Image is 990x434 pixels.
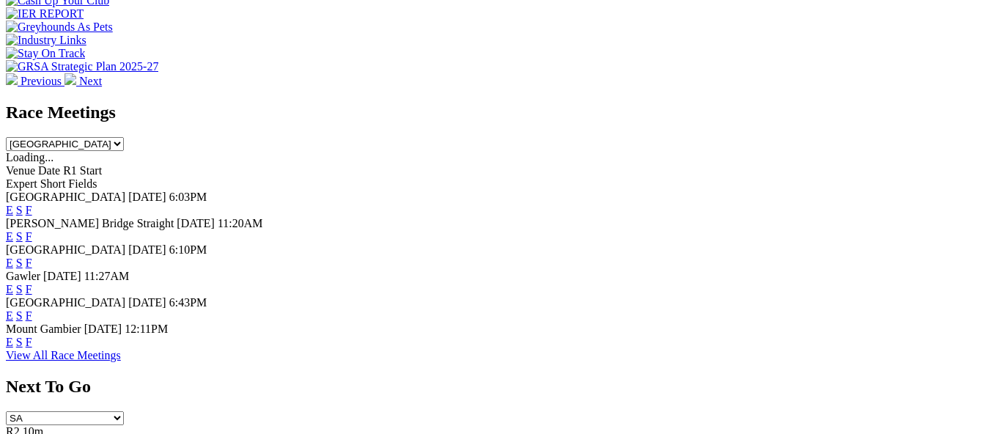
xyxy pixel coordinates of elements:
a: E [6,309,13,322]
a: S [16,204,23,216]
span: [GEOGRAPHIC_DATA] [6,243,125,256]
span: [DATE] [84,323,122,335]
span: [DATE] [43,270,81,282]
span: Mount Gambier [6,323,81,335]
h2: Race Meetings [6,103,984,122]
span: 6:43PM [169,296,207,309]
a: E [6,230,13,243]
span: [DATE] [128,191,166,203]
span: 6:03PM [169,191,207,203]
a: F [26,336,32,348]
img: chevron-right-pager-white.svg [64,73,76,85]
img: Greyhounds As Pets [6,21,113,34]
img: chevron-left-pager-white.svg [6,73,18,85]
span: Gawler [6,270,40,282]
span: Expert [6,177,37,190]
a: F [26,309,32,322]
span: Previous [21,75,62,87]
img: IER REPORT [6,7,84,21]
span: [PERSON_NAME] Bridge Straight [6,217,174,229]
a: E [6,204,13,216]
a: S [16,336,23,348]
span: Short [40,177,66,190]
a: S [16,283,23,295]
a: F [26,283,32,295]
span: [DATE] [177,217,215,229]
a: Next [64,75,102,87]
img: Stay On Track [6,47,85,60]
a: F [26,204,32,216]
a: View All Race Meetings [6,349,121,361]
span: Venue [6,164,35,177]
span: Date [38,164,60,177]
span: Loading... [6,151,53,163]
span: 12:11PM [125,323,168,335]
a: S [16,309,23,322]
span: [DATE] [128,243,166,256]
a: E [6,336,13,348]
span: [GEOGRAPHIC_DATA] [6,296,125,309]
img: Industry Links [6,34,86,47]
span: 11:20AM [218,217,263,229]
a: S [16,257,23,269]
img: GRSA Strategic Plan 2025-27 [6,60,158,73]
span: [DATE] [128,296,166,309]
h2: Next To Go [6,377,984,397]
span: 6:10PM [169,243,207,256]
a: S [16,230,23,243]
span: Next [79,75,102,87]
a: E [6,257,13,269]
a: F [26,257,32,269]
span: 11:27AM [84,270,130,282]
a: E [6,283,13,295]
span: R1 Start [63,164,102,177]
a: Previous [6,75,64,87]
span: [GEOGRAPHIC_DATA] [6,191,125,203]
span: Fields [68,177,97,190]
a: F [26,230,32,243]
